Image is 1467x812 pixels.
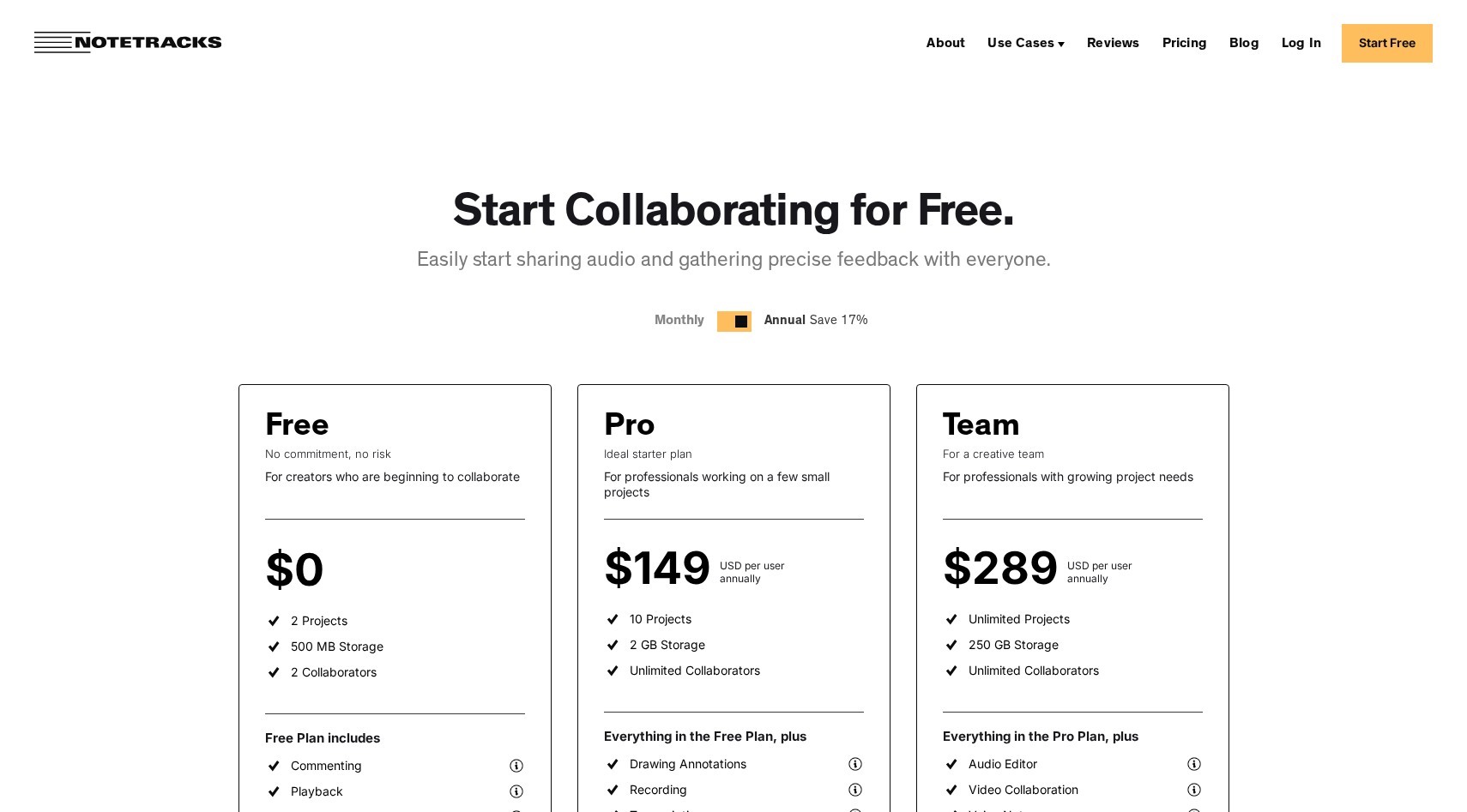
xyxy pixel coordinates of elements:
[969,782,1078,797] div: Video Collaboration
[720,559,785,585] div: USD per user annually
[969,663,1099,678] div: Unlimited Collaborators
[265,556,333,586] div: $0
[987,38,1054,51] div: Use Cases
[291,758,362,773] div: Commenting
[604,447,864,460] div: Ideal starter plan
[604,411,655,447] div: Pro
[265,469,525,484] div: For creators who are beginning to collaborate
[981,29,1072,57] div: Use Cases
[604,554,720,585] div: $149
[265,447,525,460] div: No commitment, no risk
[943,447,1203,460] div: For a creative team
[943,554,1067,585] div: $289
[969,611,1070,627] div: Unlimited Projects
[291,639,383,654] div: 500 MB Storage
[969,637,1059,653] div: 250 GB Storage
[1342,24,1433,63] a: Start Free
[943,469,1203,484] div: For professionals with growing project needs
[1067,559,1132,585] div: USD per user annually
[453,189,1015,244] h1: Start Collaborating for Free.
[630,663,760,678] div: Unlimited Collaborators
[969,756,1037,772] div: Audio Editor
[1156,29,1214,57] a: Pricing
[943,728,1203,745] div: Everything in the Pro Plan, plus
[265,730,525,747] div: Free Plan includes
[630,756,746,772] div: Drawing Annotations
[630,637,705,653] div: 2 GB Storage
[806,316,868,328] span: Save 17%
[920,29,972,57] a: About
[382,561,447,586] div: USD per user annually
[943,411,1020,447] div: Team
[1222,29,1266,57] a: Blog
[291,613,347,629] div: 2 Projects
[417,248,1051,277] div: Easily start sharing audio and gathering precise feedback with everyone.
[1275,29,1328,57] a: Log In
[604,469,864,499] div: For professionals working on a few small projects
[1080,29,1146,57] a: Reviews
[630,782,687,797] div: Recording
[291,665,377,680] div: 2 Collaborators
[630,611,691,627] div: 10 Projects
[764,311,877,333] div: Annual
[291,784,343,799] div: Playback
[655,311,704,332] div: Monthly
[265,411,329,447] div: Free
[604,728,864,745] div: Everything in the Free Plan, plus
